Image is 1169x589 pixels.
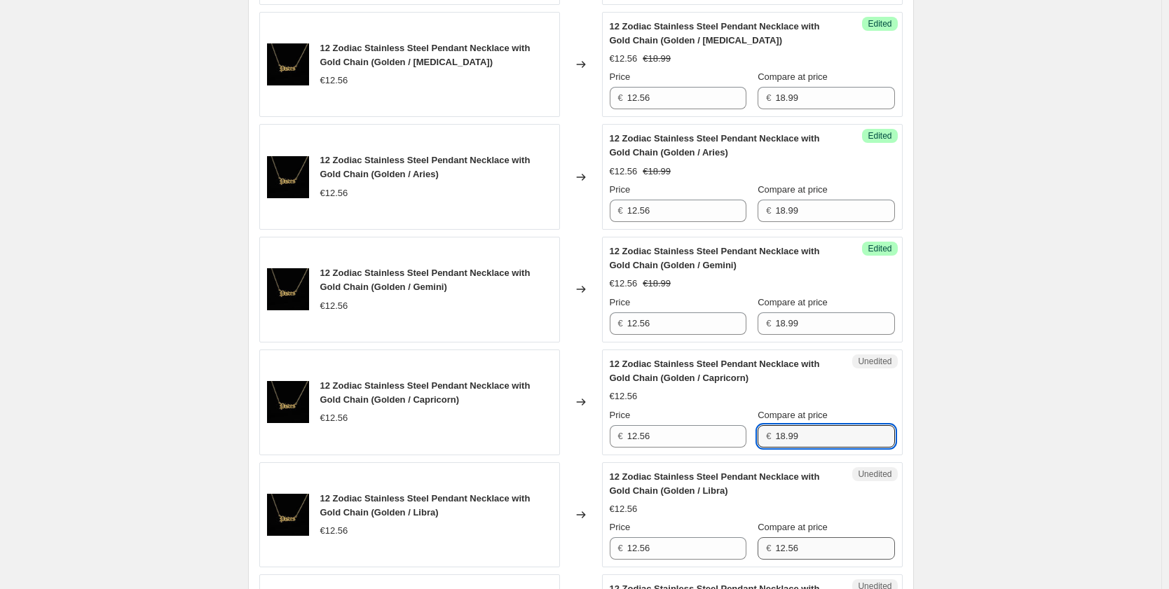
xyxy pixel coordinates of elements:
[758,71,828,82] span: Compare at price
[868,18,891,29] span: Edited
[618,205,623,216] span: €
[320,380,531,405] span: 12 Zodiac Stainless Steel Pendant Necklace with Gold Chain (Golden / Capricorn)
[766,92,771,103] span: €
[610,133,820,158] span: 12 Zodiac Stainless Steel Pendant Necklace with Gold Chain (Golden / Aries)
[267,381,309,423] img: JADtyF9vLy9iQKmn_80x.webp
[610,359,820,383] span: 12 Zodiac Stainless Steel Pendant Necklace with Gold Chain (Golden / Capricorn)
[320,186,348,200] div: €12.56
[320,268,531,292] span: 12 Zodiac Stainless Steel Pendant Necklace with Gold Chain (Golden / Gemini)
[610,502,638,516] div: €12.56
[267,43,309,85] img: JADtyF9vLy9iQKmn_80x.webp
[618,92,623,103] span: €
[267,156,309,198] img: JADtyF9vLy9iQKmn_80x.webp
[610,246,820,270] span: 12 Zodiac Stainless Steel Pendant Necklace with Gold Chain (Golden / Gemini)
[610,184,631,195] span: Price
[610,410,631,420] span: Price
[643,277,671,291] strike: €18.99
[766,431,771,441] span: €
[610,52,638,66] div: €12.56
[610,71,631,82] span: Price
[758,184,828,195] span: Compare at price
[618,318,623,328] span: €
[320,411,348,425] div: €12.56
[267,494,309,536] img: JADtyF9vLy9iQKmn_80x.webp
[320,43,531,67] span: 12 Zodiac Stainless Steel Pendant Necklace with Gold Chain (Golden / [MEDICAL_DATA])
[610,165,638,179] div: €12.56
[758,522,828,532] span: Compare at price
[320,74,348,88] div: €12.56
[610,471,820,496] span: 12 Zodiac Stainless Steel Pendant Necklace with Gold Chain (Golden / Libra)
[858,356,891,367] span: Unedited
[643,52,671,66] strike: €18.99
[610,21,820,46] span: 12 Zodiac Stainless Steel Pendant Necklace with Gold Chain (Golden / [MEDICAL_DATA])
[618,431,623,441] span: €
[858,469,891,480] span: Unedited
[610,277,638,291] div: €12.56
[766,318,771,328] span: €
[758,297,828,307] span: Compare at price
[766,205,771,216] span: €
[267,268,309,310] img: JADtyF9vLy9iQKmn_80x.webp
[610,297,631,307] span: Price
[320,155,531,179] span: 12 Zodiac Stainless Steel Pendant Necklace with Gold Chain (Golden / Aries)
[610,522,631,532] span: Price
[320,524,348,538] div: €12.56
[868,130,891,141] span: Edited
[320,493,531,518] span: 12 Zodiac Stainless Steel Pendant Necklace with Gold Chain (Golden / Libra)
[868,243,891,254] span: Edited
[766,543,771,553] span: €
[610,389,638,403] div: €12.56
[758,410,828,420] span: Compare at price
[320,299,348,313] div: €12.56
[618,543,623,553] span: €
[643,165,671,179] strike: €18.99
